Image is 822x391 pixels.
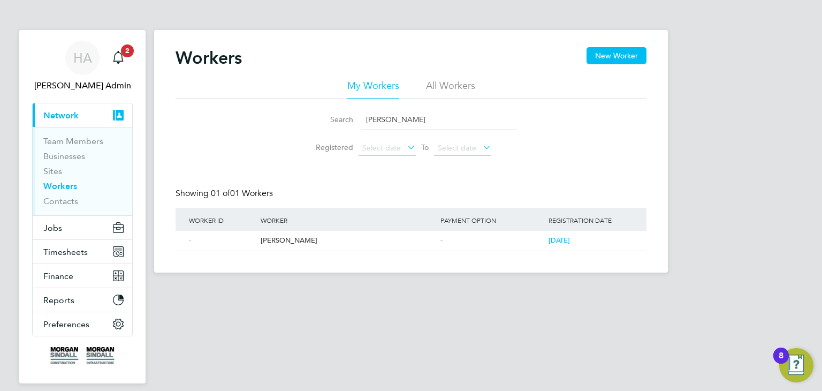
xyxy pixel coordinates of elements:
a: Sites [43,166,62,176]
div: 8 [779,356,783,370]
span: 01 Workers [211,188,273,199]
span: HA [73,51,92,65]
div: Payment Option [438,208,546,232]
label: Search [305,115,353,124]
span: Preferences [43,319,89,329]
img: morgansindall-logo-retina.png [50,347,115,364]
div: Worker ID [186,208,258,232]
button: New Worker [587,47,646,64]
span: To [418,140,432,154]
nav: Main navigation [19,30,146,384]
span: Finance [43,271,73,281]
button: Finance [33,264,132,288]
div: Network [33,127,132,215]
a: HA[PERSON_NAME] Admin [32,41,133,92]
div: Worker [258,208,438,232]
button: Network [33,103,132,127]
span: 01 of [211,188,230,199]
div: Registration Date [546,208,636,232]
label: Registered [305,142,353,152]
span: [DATE] [549,236,570,245]
span: Reports [43,295,74,305]
span: 2 [121,44,134,57]
span: Timesheets [43,247,88,257]
a: -[PERSON_NAME]-[DATE] [186,230,636,239]
span: Network [43,110,79,121]
button: Jobs [33,216,132,239]
a: Team Members [43,136,103,146]
button: Timesheets [33,240,132,264]
div: - [438,231,546,251]
a: 2 [108,41,129,75]
span: Jobs [43,223,62,233]
button: Preferences [33,312,132,336]
span: Select date [362,143,401,153]
input: Name, email or phone number [361,109,517,130]
button: Open Resource Center, 8 new notifications [779,348,813,382]
a: Contacts [43,196,78,206]
li: All Workers [426,79,475,99]
span: Hays Admin [32,79,133,92]
button: Reports [33,288,132,312]
span: Select date [438,143,476,153]
div: - [186,231,258,251]
div: Showing [176,188,275,199]
h2: Workers [176,47,242,69]
div: [PERSON_NAME] [258,231,438,251]
a: Workers [43,181,77,191]
a: Go to home page [32,347,133,364]
a: Businesses [43,151,85,161]
li: My Workers [347,79,399,99]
